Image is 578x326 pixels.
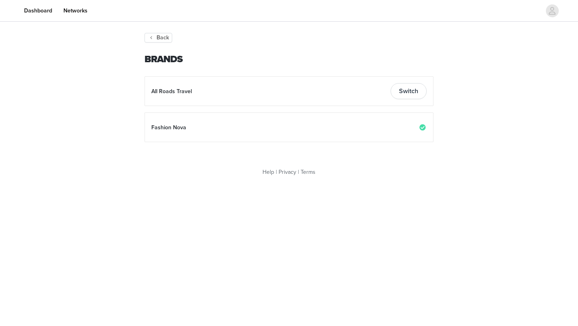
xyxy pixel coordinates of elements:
[279,169,296,175] a: Privacy
[263,169,274,175] a: Help
[151,87,192,96] p: All Roads Travel
[276,169,277,175] span: |
[548,4,556,17] div: avatar
[391,83,427,99] button: Switch
[298,169,299,175] span: |
[151,123,186,132] p: Fashion Nova
[144,52,433,67] h1: Brands
[59,2,92,20] a: Networks
[19,2,57,20] a: Dashboard
[144,33,172,43] button: Back
[301,169,315,175] a: Terms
